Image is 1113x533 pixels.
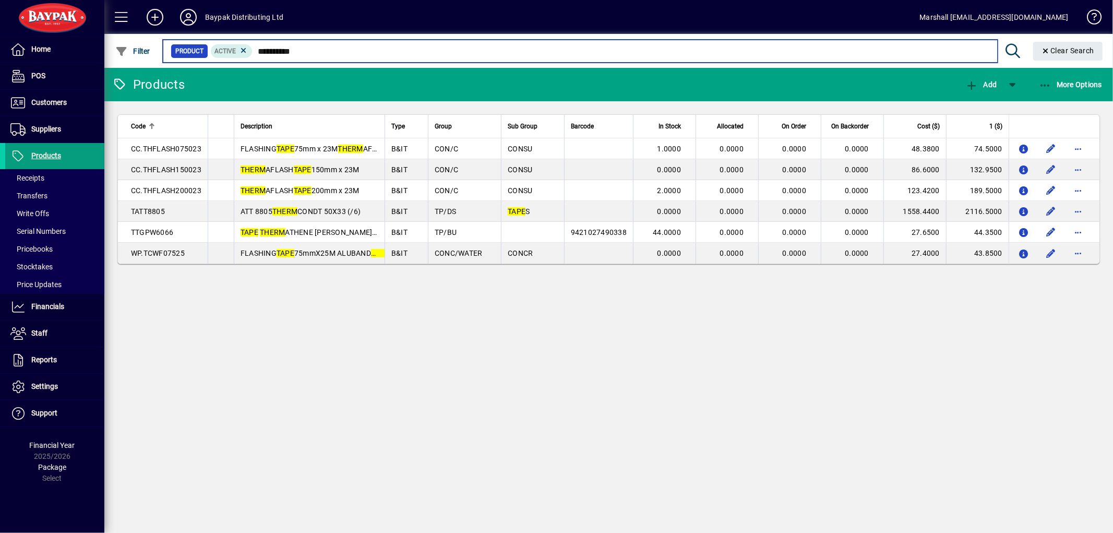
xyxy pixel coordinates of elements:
span: 1 ($) [989,121,1002,132]
span: On Order [782,121,806,132]
button: More Options [1036,75,1105,94]
button: Clear [1033,42,1103,61]
span: TP/BU [435,228,457,236]
a: Stocktakes [5,258,104,276]
button: More options [1070,161,1086,178]
span: 1.0000 [657,145,681,153]
button: Edit [1043,224,1059,241]
span: B&IT [391,145,408,153]
span: CONC/WATER [435,249,483,257]
td: 132.9500 [946,159,1009,180]
span: Allocated [717,121,744,132]
span: 0.0000 [783,186,807,195]
button: Add [138,8,172,27]
a: Write Offs [5,205,104,222]
span: Barcode [571,121,594,132]
span: Reports [31,356,57,364]
td: 44.3500 [946,222,1009,243]
em: TAPE [277,145,294,153]
td: 74.5000 [946,138,1009,159]
span: 0.0000 [845,249,869,257]
span: 0.0000 [720,186,744,195]
span: CON/C [435,186,458,195]
span: Price Updates [10,280,62,289]
span: FLASHING 75mmX25M ALUBAND ACRAFT [241,249,424,257]
span: Settings [31,382,58,390]
span: B&IT [391,207,408,216]
span: S [508,207,530,216]
span: CONSU [508,165,532,174]
a: Receipts [5,169,104,187]
span: Product [175,46,204,56]
span: 0.0000 [845,186,869,195]
span: 0.0000 [720,249,744,257]
span: B&IT [391,228,408,236]
div: Description [241,121,378,132]
td: 123.4200 [883,180,946,201]
div: In Stock [640,121,690,132]
em: TAPE [294,165,312,174]
span: Cost ($) [917,121,940,132]
span: FLASHING 75mm x 23M AFLASH [241,145,391,153]
span: TTGPW6066 [131,228,173,236]
span: Code [131,121,146,132]
a: Staff [5,321,104,347]
button: Edit [1043,203,1059,220]
a: Settings [5,374,104,400]
span: WP.TCWF07525 [131,249,185,257]
span: Add [965,80,997,89]
div: Type [391,121,422,132]
span: B&IT [391,186,408,195]
div: Baypak Distributing Ltd [205,9,283,26]
span: On Backorder [831,121,869,132]
span: ATHENE [PERSON_NAME] 60mm x 66M (20) [241,228,434,236]
span: 0.0000 [657,165,681,174]
span: 0.0000 [845,165,869,174]
span: 0.0000 [845,228,869,236]
a: Transfers [5,187,104,205]
div: On Backorder [828,121,878,132]
span: POS [31,72,45,80]
span: 0.0000 [720,145,744,153]
em: THERM [260,228,285,236]
span: 0.0000 [845,145,869,153]
a: Customers [5,90,104,116]
span: Type [391,121,405,132]
span: Clear Search [1042,46,1095,55]
div: Barcode [571,121,627,132]
button: More options [1070,182,1086,199]
a: Suppliers [5,116,104,143]
span: CC.THFLASH200023 [131,186,201,195]
span: Support [31,409,57,417]
em: TAPE [277,249,294,257]
button: More options [1070,140,1086,157]
em: TAPE [294,186,312,195]
em: TAPE [241,228,258,236]
span: Active [215,48,236,55]
span: Stocktakes [10,263,53,271]
td: 27.4000 [883,243,946,264]
span: CC.THFLASH075023 [131,145,201,153]
span: CONCR [508,249,533,257]
span: AFLASH 200mm x 23M [241,186,360,195]
span: 0.0000 [657,207,681,216]
span: Filter [115,47,150,55]
td: 48.3800 [883,138,946,159]
span: Products [31,151,61,160]
span: 0.0000 [845,207,869,216]
span: Receipts [10,174,44,182]
span: 44.0000 [653,228,681,236]
span: CONSU [508,186,532,195]
td: 27.6500 [883,222,946,243]
div: Group [435,121,495,132]
a: Knowledge Base [1079,2,1100,36]
a: POS [5,63,104,89]
span: Package [38,463,66,471]
span: Write Offs [10,209,49,218]
span: 0.0000 [720,165,744,174]
span: Customers [31,98,67,106]
span: Serial Numbers [10,227,66,235]
span: CONSU [508,145,532,153]
span: TP/DS [435,207,456,216]
span: Home [31,45,51,53]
